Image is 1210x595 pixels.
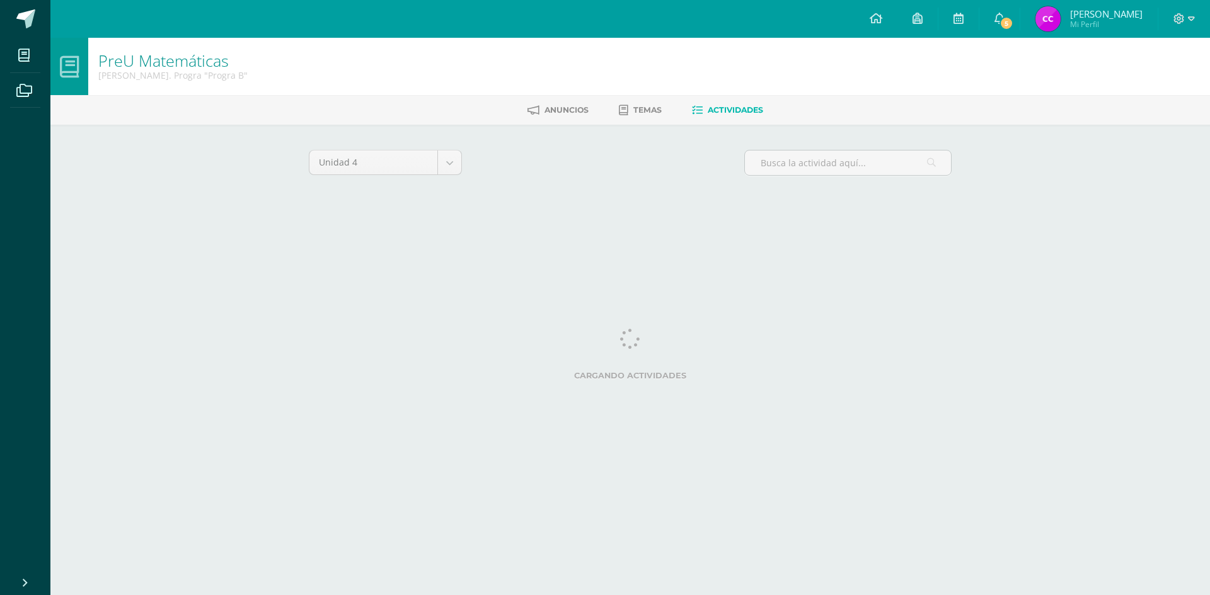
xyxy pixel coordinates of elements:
input: Busca la actividad aquí... [745,150,951,175]
span: Mi Perfil [1070,19,1143,30]
a: Actividades [692,100,763,120]
h1: PreU Matemáticas [98,52,248,69]
img: a3ece5b21d4aaa6339b594b0c49f0063.png [1035,6,1061,31]
label: Cargando actividades [309,371,952,380]
span: [PERSON_NAME] [1070,8,1143,20]
a: PreU Matemáticas [98,50,229,71]
a: Temas [619,100,662,120]
span: Unidad 4 [319,150,428,174]
a: Anuncios [527,100,589,120]
span: Temas [633,105,662,115]
span: 5 [1000,16,1013,30]
a: Unidad 4 [309,150,461,174]
div: Quinto Bach. Progra 'Progra B' [98,69,248,81]
span: Anuncios [544,105,589,115]
span: Actividades [708,105,763,115]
